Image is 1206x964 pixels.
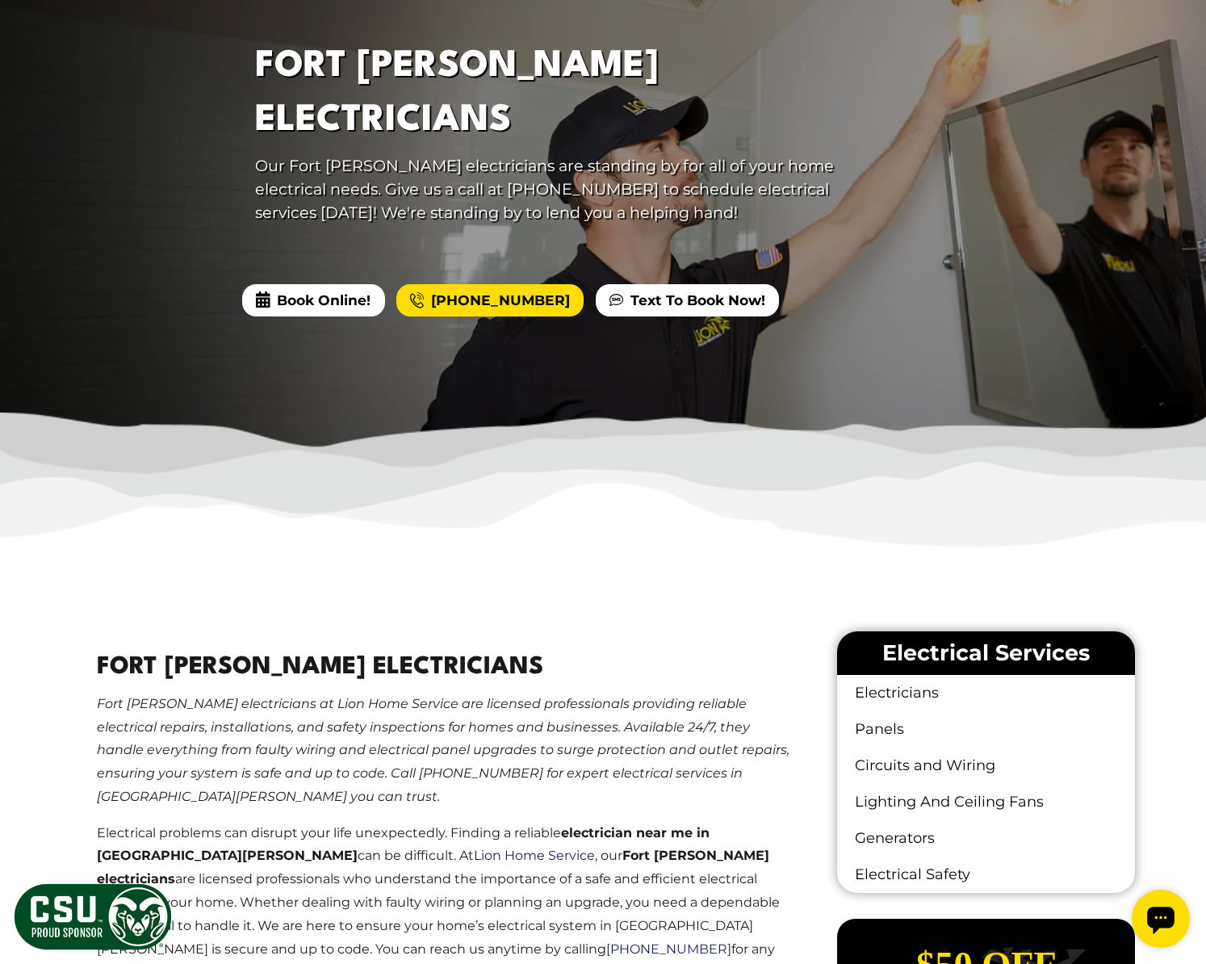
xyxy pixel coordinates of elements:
a: Electrical Safety [837,857,1135,893]
h2: Fort [PERSON_NAME] Electricians [97,650,790,686]
strong: electrician near me in [GEOGRAPHIC_DATA][PERSON_NAME] [97,825,710,864]
a: Panels [837,711,1135,748]
a: Lion Home Service [474,848,595,863]
a: [PHONE_NUMBER] [396,284,584,316]
a: Electricians [837,675,1135,711]
a: [PHONE_NUMBER] [606,941,731,957]
a: Circuits and Wiring [837,748,1135,784]
img: CSU Sponsor Badge [12,882,174,952]
a: Lighting And Ceiling Fans [837,784,1135,820]
span: Book Online! [242,284,384,316]
em: Fort [PERSON_NAME] electricians at Lion Home Service are licensed professionals providing reliabl... [97,696,789,804]
p: Our Fort [PERSON_NAME] electricians are standing by for all of your home electrical needs. Give u... [255,154,843,224]
div: Open chat widget [6,6,65,65]
li: Electrical Services [837,631,1135,675]
h1: Fort [PERSON_NAME] Electricians [255,40,843,148]
a: Generators [837,820,1135,857]
a: Text To Book Now! [596,284,779,316]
